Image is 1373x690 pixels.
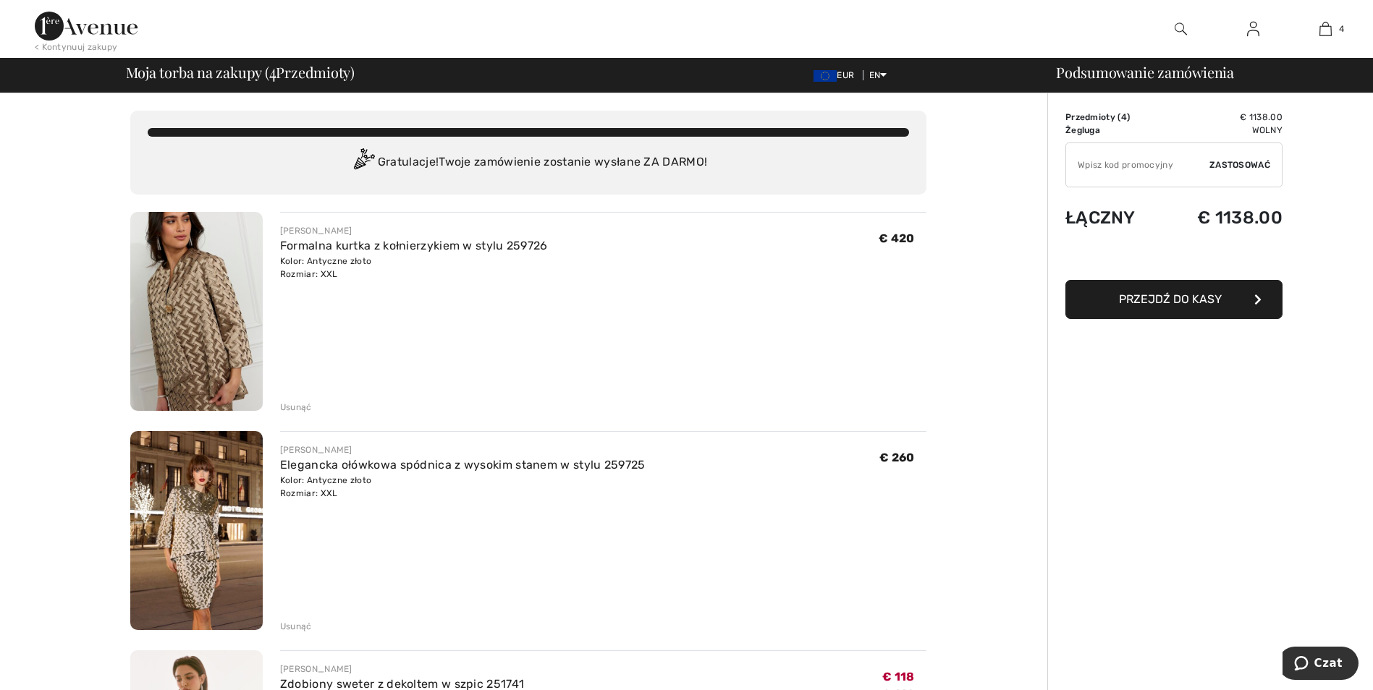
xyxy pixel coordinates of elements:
span: 4 [269,61,276,80]
td: Wolny [1163,124,1283,137]
span: € 420 [879,231,915,245]
img: Moje informacje [1247,20,1259,38]
input: Promo code [1066,143,1209,187]
img: Formalna kurtka z kołnierzykiem w stylu 259726 [130,212,263,411]
button: Przejdź do kasy [1065,280,1283,319]
span: € 118 [882,670,915,683]
a: Sign In [1235,20,1271,38]
span: 4 [1121,112,1127,122]
img: Euro [814,70,837,82]
img: Congratulation2.svg [349,148,378,177]
span: Przejdź do kasy [1119,292,1222,306]
td: € 1138.00 [1163,111,1283,124]
td: € 1138.00 [1163,193,1283,242]
div: Podsumowanie zamówienia [1039,65,1364,80]
td: ) [1065,111,1163,124]
font: Przedmioty ( [1065,112,1127,122]
a: 4 [1290,20,1361,38]
td: Łączny [1065,193,1163,242]
span: 4 [1339,22,1344,35]
div: [PERSON_NAME] [280,224,548,237]
div: [PERSON_NAME] [280,663,524,676]
font: Kolor: Antyczne złoto Rozmiar: XXL [280,475,371,498]
span: Zastosować [1209,158,1270,171]
font: EN [869,70,881,80]
font: Przedmioty) [276,62,355,82]
img: Aleja 1ère [35,12,138,41]
a: Elegancka ołówkowa spódnica z wysokim stanem w stylu 259725 [280,458,646,472]
div: [PERSON_NAME] [280,443,646,456]
div: < Kontynuuj zakupy [35,41,117,54]
span: EUR [814,70,860,80]
img: Elegancka ołówkowa spódnica z wysokim stanem w stylu 259725 [130,431,263,630]
font: Gratulacje! Twoje zamówienie zostanie wysłane ZA DARMO! [378,155,707,169]
span: € 260 [879,451,915,464]
font: Kolor: Antyczne złoto Rozmiar: XXL [280,256,371,279]
a: Formalna kurtka z kołnierzykiem w stylu 259726 [280,239,548,252]
div: Usunąć [280,620,312,633]
iframe: PayPal [1065,242,1283,275]
font: Moja torba na zakupy ( [126,62,269,82]
img: Moja torba [1319,20,1332,38]
td: Żegluga [1065,124,1163,137]
div: Usunąć [280,401,312,414]
iframe: Opens a widget where you can chat to one of our agents [1283,647,1359,683]
img: Szukaj w witrynie [1175,20,1187,38]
